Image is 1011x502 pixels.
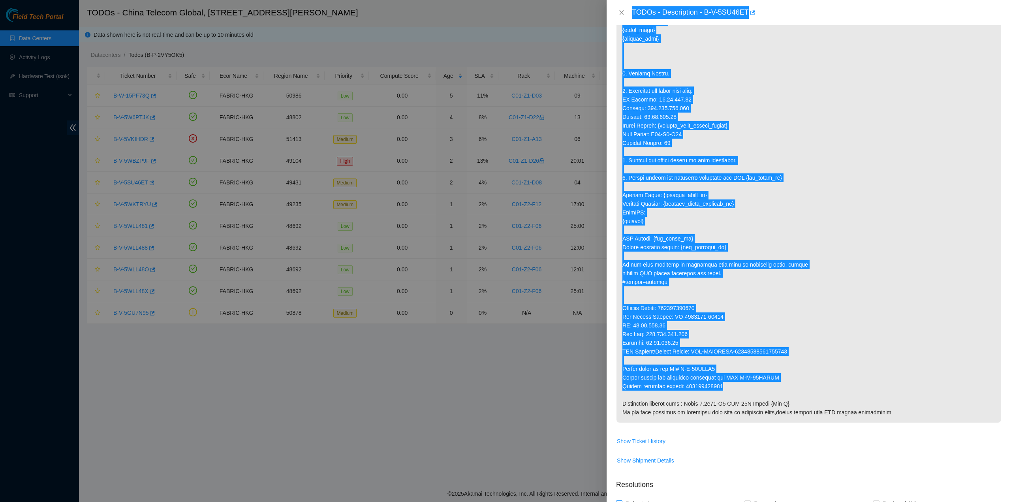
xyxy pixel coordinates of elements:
[617,437,665,446] span: Show Ticket History
[616,2,1001,423] p: #!loremips=dol_sitametcon_adipiscin:elitsed-doeius Tempori: UtlaBore {etdol_magn} {aliquae_admi} ...
[616,454,675,467] button: Show Shipment Details
[616,435,666,447] button: Show Ticket History
[632,6,1002,19] div: TODOs - Description - B-V-5SU46ET
[617,456,674,465] span: Show Shipment Details
[616,473,1002,490] p: Resolutions
[618,9,625,16] span: close
[616,9,627,17] button: Close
